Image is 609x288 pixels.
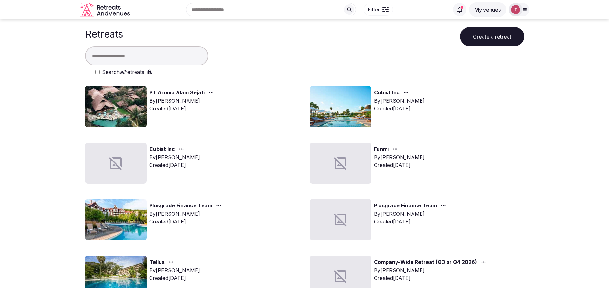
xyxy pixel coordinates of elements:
div: Created [DATE] [149,218,224,225]
a: Plusgrade Finance Team [374,202,437,210]
div: By [PERSON_NAME] [374,153,425,161]
div: Created [DATE] [374,218,448,225]
a: Plusgrade Finance Team [149,202,212,210]
button: My venues [469,2,506,17]
div: By [PERSON_NAME] [374,210,448,218]
a: Cubist Inc [374,89,400,97]
a: Company-Wide Retreat (Q3 or Q4 2026) [374,258,477,266]
img: Thiago Martins [511,5,520,14]
button: Filter [364,4,393,16]
div: Created [DATE] [149,161,200,169]
div: By [PERSON_NAME] [149,153,200,161]
div: By [PERSON_NAME] [374,266,489,274]
h1: Retreats [85,28,123,40]
a: My venues [469,6,506,13]
span: Filter [368,6,380,13]
img: Top retreat image for the retreat: PT Aroma Alam Sejati [85,86,147,127]
button: Create a retreat [460,27,524,46]
div: Created [DATE] [374,274,489,282]
a: Visit the homepage [80,3,131,17]
div: By [PERSON_NAME] [149,97,216,105]
div: By [PERSON_NAME] [149,210,224,218]
div: By [PERSON_NAME] [374,97,425,105]
a: PT Aroma Alam Sejati [149,89,205,97]
div: By [PERSON_NAME] [149,266,200,274]
div: Created [DATE] [149,274,200,282]
div: Created [DATE] [149,105,216,112]
img: Top retreat image for the retreat: Cubist Inc [310,86,371,127]
em: all [120,69,125,75]
svg: Retreats and Venues company logo [80,3,131,17]
img: Top retreat image for the retreat: Plusgrade Finance Team [85,199,147,240]
a: Cubist Inc [149,145,175,153]
label: Search retreats [102,68,144,76]
a: Funmi [374,145,389,153]
a: Tellus [149,258,165,266]
div: Created [DATE] [374,161,425,169]
div: Created [DATE] [374,105,425,112]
